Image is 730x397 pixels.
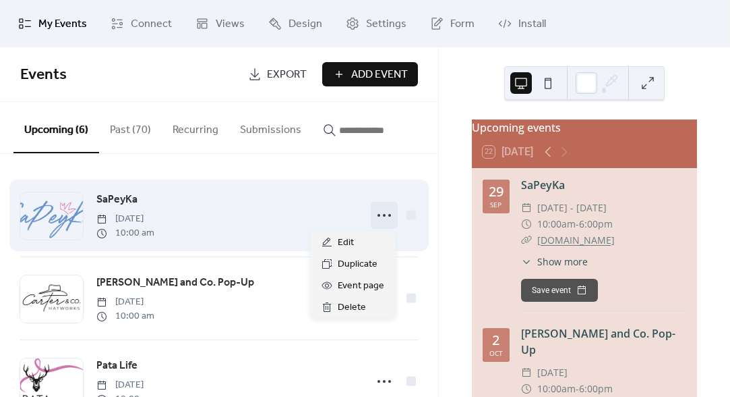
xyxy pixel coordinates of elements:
span: Delete [338,300,366,316]
span: 10:00am [537,381,576,397]
span: Export [267,67,307,83]
span: Form [450,16,475,32]
span: 10:00 am [96,226,154,240]
button: Add Event [322,62,418,86]
span: Show more [537,255,588,269]
span: Design [288,16,322,32]
div: ​ [521,255,532,269]
div: ​ [521,216,532,232]
a: Install [488,5,556,42]
span: Settings [366,16,406,32]
div: ​ [521,381,532,397]
div: 2 [492,334,499,347]
button: Past (70) [99,102,162,152]
span: Add Event [351,67,408,83]
span: My Events [38,16,87,32]
div: ​ [521,200,532,216]
span: Events [20,60,67,90]
div: ​ [521,232,532,248]
button: Recurring [162,102,229,152]
span: Duplicate [338,257,377,273]
span: SaPeyKa [96,192,138,208]
a: My Events [8,5,97,42]
button: Submissions [229,102,312,152]
a: Pata Life [96,357,138,375]
a: [PERSON_NAME] and Co. Pop-Up [96,274,254,292]
a: [PERSON_NAME] and Co. Pop-Up [521,326,675,357]
span: - [576,216,579,232]
span: [DATE] [96,378,154,392]
span: Install [518,16,546,32]
a: SaPeyKa [521,178,565,192]
span: [DATE] [96,295,154,309]
a: Settings [336,5,417,42]
span: [DATE] - [DATE] [537,200,607,216]
span: [PERSON_NAME] and Co. Pop-Up [96,275,254,291]
span: 6:00pm [579,381,613,397]
div: Upcoming events [472,120,697,136]
a: [DOMAIN_NAME] [537,234,615,246]
a: Views [185,5,255,42]
span: 10:00 am [96,309,154,323]
button: Save event [521,279,598,302]
button: ​Show more [521,255,588,269]
span: [DATE] [537,365,568,381]
div: Sep [490,201,501,208]
div: ​ [521,365,532,381]
a: Design [258,5,332,42]
div: Oct [489,350,503,356]
button: Upcoming (6) [13,102,99,153]
span: 10:00am [537,216,576,232]
a: Export [238,62,317,86]
span: Views [216,16,245,32]
span: 6:00pm [579,216,613,232]
span: [DATE] [96,212,154,226]
span: Connect [131,16,172,32]
a: Form [420,5,485,42]
span: - [576,381,579,397]
span: Edit [338,235,354,251]
div: 29 [489,185,504,198]
a: Connect [100,5,182,42]
a: SaPeyKa [96,191,138,209]
span: Event page [338,278,384,294]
